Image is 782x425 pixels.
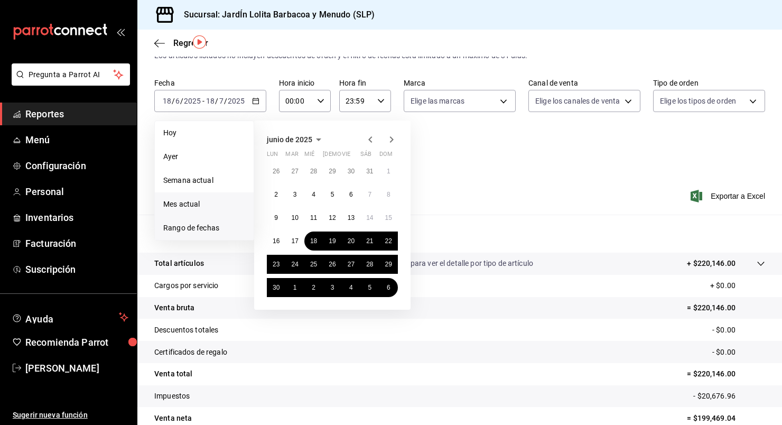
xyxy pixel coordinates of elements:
[154,368,192,380] p: Venta total
[342,151,350,162] abbr: viernes
[360,151,371,162] abbr: sábado
[163,127,245,138] span: Hoy
[154,227,765,240] p: Resumen
[379,151,393,162] abbr: domingo
[366,168,373,175] abbr: 31 de mayo de 2025
[710,280,765,291] p: + $0.00
[387,168,390,175] abbr: 1 de junio de 2025
[12,63,130,86] button: Pregunta a Parrot AI
[154,325,218,336] p: Descuentos totales
[291,214,298,221] abbr: 10 de junio de 2025
[25,361,128,375] span: [PERSON_NAME]
[25,335,128,349] span: Recomienda Parrot
[360,255,379,274] button: 28 de junio de 2025
[274,214,278,221] abbr: 9 de junio de 2025
[267,255,285,274] button: 23 de junio de 2025
[172,97,175,105] span: /
[273,168,280,175] abbr: 26 de mayo de 2025
[331,191,334,198] abbr: 5 de junio de 2025
[7,77,130,88] a: Pregunta a Parrot AI
[274,191,278,198] abbr: 2 de junio de 2025
[202,97,204,105] span: -
[273,237,280,245] abbr: 16 de junio de 2025
[687,258,736,269] p: + $220,146.00
[310,214,317,221] abbr: 11 de junio de 2025
[25,311,115,324] span: Ayuda
[687,368,765,380] p: = $220,146.00
[304,151,314,162] abbr: miércoles
[310,261,317,268] abbr: 25 de junio de 2025
[323,232,341,251] button: 19 de junio de 2025
[323,185,341,204] button: 5 de junio de 2025
[329,214,336,221] abbr: 12 de junio de 2025
[273,284,280,291] abbr: 30 de junio de 2025
[219,97,224,105] input: --
[329,168,336,175] abbr: 29 de mayo de 2025
[349,191,353,198] abbr: 6 de junio de 2025
[342,232,360,251] button: 20 de junio de 2025
[163,151,245,162] span: Ayer
[291,261,298,268] abbr: 24 de junio de 2025
[154,391,190,402] p: Impuestos
[162,97,172,105] input: --
[193,35,206,49] img: Tooltip marker
[13,410,128,421] span: Sugerir nueva función
[687,302,765,313] p: = $220,146.00
[285,255,304,274] button: 24 de junio de 2025
[183,97,201,105] input: ----
[154,302,194,313] p: Venta bruta
[163,199,245,210] span: Mes actual
[267,133,325,146] button: junio de 2025
[273,261,280,268] abbr: 23 de junio de 2025
[310,168,317,175] abbr: 28 de mayo de 2025
[348,168,355,175] abbr: 30 de mayo de 2025
[331,284,334,291] abbr: 3 de julio de 2025
[329,237,336,245] abbr: 19 de junio de 2025
[329,261,336,268] abbr: 26 de junio de 2025
[154,347,227,358] p: Certificados de regalo
[154,280,219,291] p: Cargos por servicio
[267,185,285,204] button: 2 de junio de 2025
[712,325,765,336] p: - $0.00
[379,162,398,181] button: 1 de junio de 2025
[360,278,379,297] button: 5 de julio de 2025
[693,190,765,202] span: Exportar a Excel
[687,413,765,424] p: = $199,469.04
[175,8,375,21] h3: Sucursal: JardÍn Lolita Barbacoa y Menudo (SLP)
[304,278,323,297] button: 2 de julio de 2025
[339,79,391,87] label: Hora fin
[25,159,128,173] span: Configuración
[323,151,385,162] abbr: jueves
[342,162,360,181] button: 30 de mayo de 2025
[379,278,398,297] button: 6 de julio de 2025
[25,262,128,276] span: Suscripción
[411,96,464,106] span: Elige las marcas
[385,237,392,245] abbr: 22 de junio de 2025
[387,191,390,198] abbr: 8 de junio de 2025
[323,162,341,181] button: 29 de mayo de 2025
[348,214,355,221] abbr: 13 de junio de 2025
[285,208,304,227] button: 10 de junio de 2025
[385,214,392,221] abbr: 15 de junio de 2025
[154,38,208,48] button: Regresar
[379,185,398,204] button: 8 de junio de 2025
[29,69,114,80] span: Pregunta a Parrot AI
[154,79,266,87] label: Fecha
[163,223,245,234] span: Rango de fechas
[366,214,373,221] abbr: 14 de junio de 2025
[285,278,304,297] button: 1 de julio de 2025
[323,208,341,227] button: 12 de junio de 2025
[291,237,298,245] abbr: 17 de junio de 2025
[360,162,379,181] button: 31 de mayo de 2025
[304,255,323,274] button: 25 de junio de 2025
[712,347,765,358] p: - $0.00
[279,79,331,87] label: Hora inicio
[348,261,355,268] abbr: 27 de junio de 2025
[267,208,285,227] button: 9 de junio de 2025
[154,413,192,424] p: Venta neta
[285,232,304,251] button: 17 de junio de 2025
[323,255,341,274] button: 26 de junio de 2025
[385,261,392,268] abbr: 29 de junio de 2025
[342,255,360,274] button: 27 de junio de 2025
[358,258,533,269] p: Da clic en la fila para ver el detalle por tipo de artículo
